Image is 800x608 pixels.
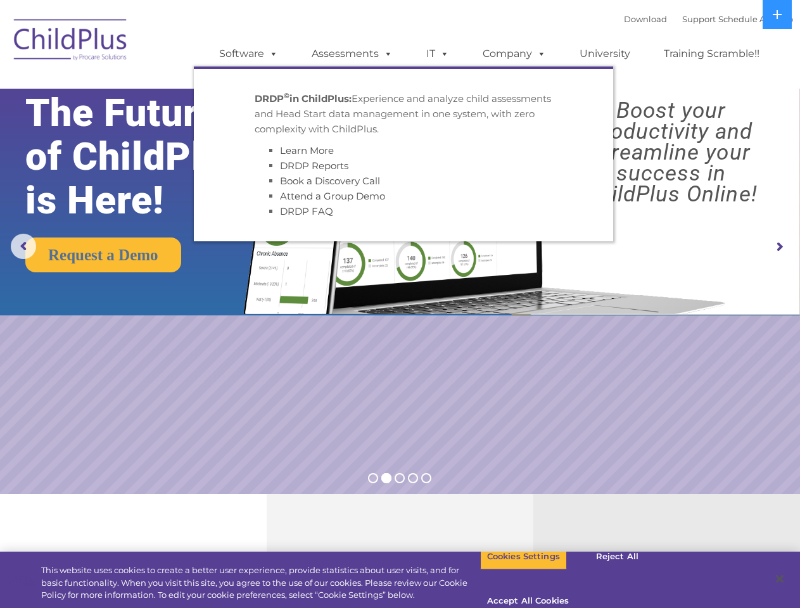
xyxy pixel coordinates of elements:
[280,205,333,217] a: DRDP FAQ
[624,14,667,24] a: Download
[255,92,352,104] strong: DRDP in ChildPlus:
[25,91,281,222] rs-layer: The Future of ChildPlus is Here!
[766,565,794,593] button: Close
[280,190,385,202] a: Attend a Group Demo
[567,41,643,66] a: University
[284,91,289,100] sup: ©
[624,14,793,24] font: |
[480,543,567,570] button: Cookies Settings
[718,14,793,24] a: Schedule A Demo
[41,564,480,602] div: This website uses cookies to create a better user experience, provide statistics about user visit...
[280,160,348,172] a: DRDP Reports
[255,91,552,137] p: Experience and analyze child assessments and Head Start data management in one system, with zero ...
[206,41,291,66] a: Software
[578,543,657,570] button: Reject All
[682,14,716,24] a: Support
[414,41,462,66] a: IT
[176,84,215,93] span: Last name
[280,144,334,156] a: Learn More
[25,237,181,272] a: Request a Demo
[8,10,134,73] img: ChildPlus by Procare Solutions
[552,100,790,205] rs-layer: Boost your productivity and streamline your success in ChildPlus Online!
[299,41,405,66] a: Assessments
[176,136,230,145] span: Phone number
[470,41,559,66] a: Company
[280,175,380,187] a: Book a Discovery Call
[651,41,772,66] a: Training Scramble!!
